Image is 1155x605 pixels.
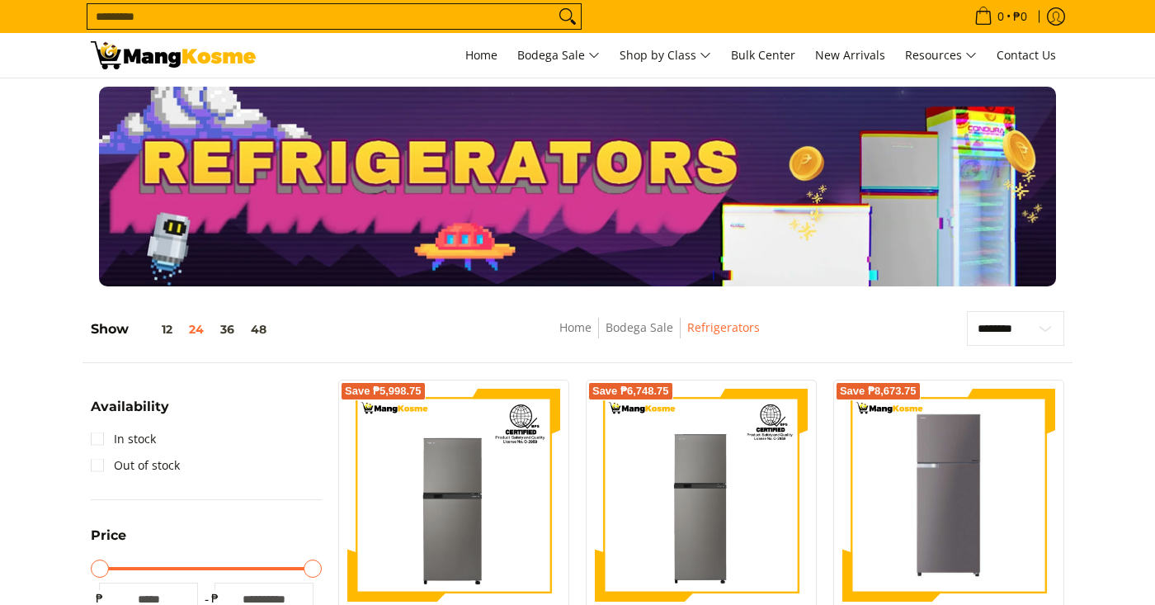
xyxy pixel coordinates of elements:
[91,321,275,338] h5: Show
[439,318,880,355] nav: Breadcrumbs
[731,47,795,63] span: Bulk Center
[905,45,977,66] span: Resources
[509,33,608,78] a: Bodega Sale
[606,319,673,335] a: Bodega Sale
[851,389,1047,602] img: Toshiba 12 Cu. Ft No Frost Inverter Refrigerator (Class A)
[997,47,1056,63] span: Contact Us
[592,386,669,396] span: Save ₱6,748.75
[457,33,506,78] a: Home
[807,33,893,78] a: New Arrivals
[91,529,126,542] span: Price
[272,33,1064,78] nav: Main Menu
[243,323,275,336] button: 48
[345,386,422,396] span: Save ₱5,998.75
[611,33,719,78] a: Shop by Class
[212,323,243,336] button: 36
[465,47,497,63] span: Home
[517,45,600,66] span: Bodega Sale
[91,400,169,414] span: Availability
[969,7,1032,26] span: •
[620,45,711,66] span: Shop by Class
[91,400,169,426] summary: Open
[91,41,256,69] img: Bodega Sale Refrigerator l Mang Kosme: Home Appliances Warehouse Sale | Page 2
[181,323,212,336] button: 24
[554,4,581,29] button: Search
[91,452,180,479] a: Out of stock
[595,389,808,602] img: Toshiba 9 Cu. Ft Two Door, No Frost Inverter Refrigerator (Class A)
[687,319,760,335] a: Refrigerators
[995,11,1006,22] span: 0
[988,33,1064,78] a: Contact Us
[91,426,156,452] a: In stock
[723,33,804,78] a: Bulk Center
[815,47,885,63] span: New Arrivals
[91,529,126,555] summary: Open
[129,323,181,336] button: 12
[559,319,592,335] a: Home
[840,386,917,396] span: Save ₱8,673.75
[347,389,560,602] img: Toshiba 7 Cu.Ft. Two Door No Frost Inverter Refrigerator (Class A)
[897,33,985,78] a: Resources
[1011,11,1030,22] span: ₱0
